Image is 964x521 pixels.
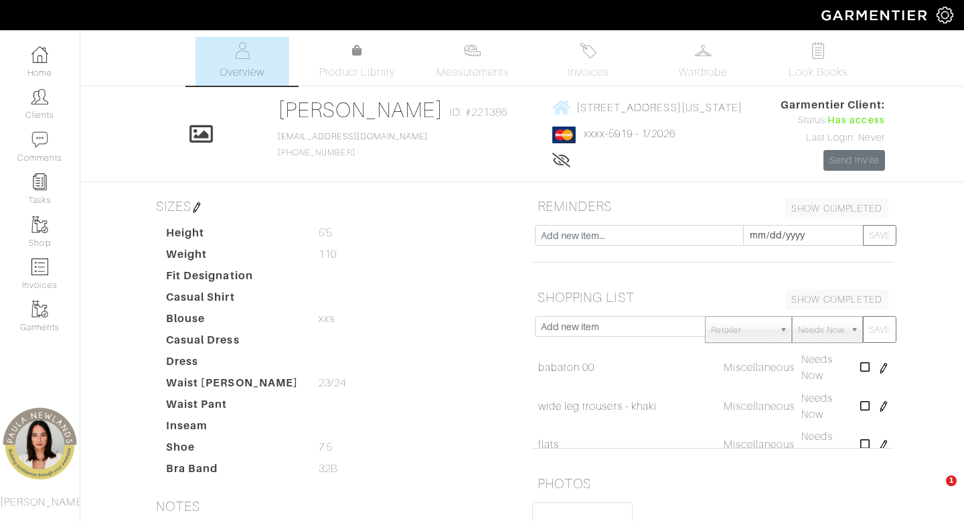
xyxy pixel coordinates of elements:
span: Has access [827,113,885,128]
a: SHOW COMPLETED [785,198,888,219]
img: dashboard-icon-dbcd8f5a0b271acd01030246c82b418ddd0df26cd7fceb0bd07c9910d44c42f6.png [31,46,48,63]
a: wide leg trousers - khaki [538,398,657,415]
img: mastercard-2c98a0d54659f76b027c6839bea21931c3e23d06ea5b2b5660056f2e14d2f154.png [552,127,576,143]
span: Miscellaneous [724,400,795,413]
img: measurements-466bbee1fd09ba9460f595b01e5d73f9e2bff037440d3c8f018324cb6cdf7a4a.svg [464,42,481,59]
a: flats [538,437,559,453]
span: 32B [319,461,337,477]
dt: Waist Pant [156,396,309,418]
span: Needs Now [801,354,833,382]
a: [PERSON_NAME] [278,98,443,122]
img: garments-icon-b7da505a4dc4fd61783c78ac3ca0ef83fa9d6f193b1c9dc38574b1d14d53ca28.png [31,216,48,233]
img: gear-icon-white-bd11855cb880d31180b6d7d6211b90ccbf57a29d726f0c71d8c61bd08dd39cc2.png [937,7,953,23]
span: 110 [319,246,337,263]
span: Garmentier Client: [781,97,885,113]
a: Invoices [541,37,635,86]
dt: Bra Band [156,461,309,482]
a: Wardrobe [656,37,750,86]
span: Invoices [568,64,609,80]
dt: Weight [156,246,309,268]
dt: Blouse [156,311,309,332]
span: 5'5 [319,225,332,241]
span: Wardrobe [679,64,727,80]
h5: SHOPPING LIST [532,284,894,311]
span: Miscellaneous [724,439,795,451]
a: babaton 00 [538,360,595,376]
span: Overview [220,64,264,80]
input: Add new item [535,316,706,337]
span: xxs [319,311,335,327]
span: 1 [946,475,957,486]
img: garments-icon-b7da505a4dc4fd61783c78ac3ca0ef83fa9d6f193b1c9dc38574b1d14d53ca28.png [31,301,48,317]
span: ID: #221386 [450,104,508,121]
img: comment-icon-a0a6a9ef722e966f86d9cbdc48e553b5cf19dbc54f86b18d962a5391bc8f6eb6.png [31,131,48,148]
span: Retailer [711,317,774,344]
iframe: Intercom live chat [918,475,951,508]
img: todo-9ac3debb85659649dc8f770b8b6100bb5dab4b48dedcbae339e5042a72dfd3cc.svg [810,42,827,59]
h5: SIZES [151,193,512,220]
dt: Height [156,225,309,246]
a: Measurements [426,37,520,86]
dt: Fit Designation [156,268,309,289]
img: basicinfo-40fd8af6dae0f16599ec9e87c0ef1c0a1fdea2edbe929e3d69a839185d80c458.svg [234,42,250,59]
span: Miscellaneous [724,362,795,374]
span: [PHONE_NUMBER] [278,132,428,157]
a: Overview [195,37,289,86]
span: Needs Now [801,392,833,421]
div: Status: [781,113,885,128]
button: SAVE [863,225,896,246]
a: [EMAIL_ADDRESS][DOMAIN_NAME] [278,132,428,141]
img: reminder-icon-8004d30b9f0a5d33ae49ab947aed9ed385cf756f9e5892f1edd6e32f2345188e.png [31,173,48,190]
a: SHOW COMPLETED [785,289,888,310]
img: garmentier-logo-header-white-b43fb05a5012e4ada735d5af1a66efaba907eab6374d6393d1fbf88cb4ef424d.png [815,3,937,27]
h5: NOTES [151,493,512,520]
a: [STREET_ADDRESS][US_STATE] [552,99,742,116]
dt: Dress [156,354,309,375]
a: Send Invite [823,150,885,171]
dt: Casual Shirt [156,289,309,311]
span: 7.5 [319,439,333,455]
dt: Shoe [156,439,309,461]
input: Add new item... [535,225,744,246]
h5: PHOTOS [532,470,894,497]
span: 23/24 [319,375,346,391]
img: wardrobe-487a4870c1b7c33e795ec22d11cfc2ed9d08956e64fb3008fe2437562e282088.svg [695,42,712,59]
span: Product Library [319,64,395,80]
img: pen-cf24a1663064a2ec1b9c1bd2387e9de7a2fa800b781884d57f21acf72779bad2.png [878,401,889,412]
span: Needs Now [798,317,845,344]
img: pen-cf24a1663064a2ec1b9c1bd2387e9de7a2fa800b781884d57f21acf72779bad2.png [191,202,202,213]
h5: REMINDERS [532,193,894,220]
span: Needs Now [801,431,833,459]
span: Look Books [789,64,848,80]
img: orders-27d20c2124de7fd6de4e0e44c1d41de31381a507db9b33961299e4e07d508b8c.svg [580,42,596,59]
div: Last Login: Never [781,131,885,145]
button: SAVE [863,316,896,343]
dt: Waist [PERSON_NAME] [156,375,309,396]
dt: Inseam [156,418,309,439]
a: Look Books [771,37,865,86]
a: xxxx-5919 - 1/2026 [584,128,675,140]
a: Product Library [311,43,404,80]
img: pen-cf24a1663064a2ec1b9c1bd2387e9de7a2fa800b781884d57f21acf72779bad2.png [878,363,889,374]
dt: Casual Dress [156,332,309,354]
span: Measurements [436,64,509,80]
img: clients-icon-6bae9207a08558b7cb47a8932f037763ab4055f8c8b6bfacd5dc20c3e0201464.png [31,88,48,105]
img: orders-icon-0abe47150d42831381b5fb84f609e132dff9fe21cb692f30cb5eec754e2cba89.png [31,258,48,275]
img: pen-cf24a1663064a2ec1b9c1bd2387e9de7a2fa800b781884d57f21acf72779bad2.png [878,440,889,451]
span: [STREET_ADDRESS][US_STATE] [576,101,742,113]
